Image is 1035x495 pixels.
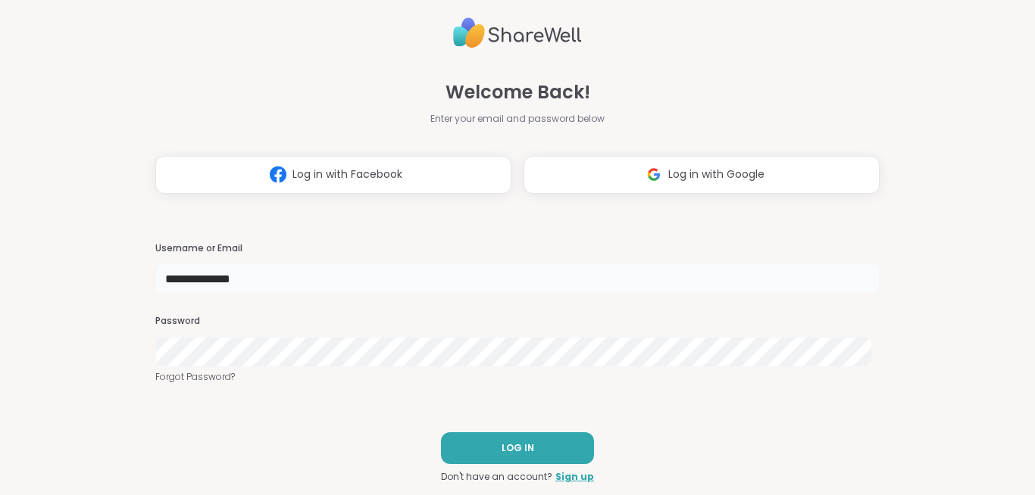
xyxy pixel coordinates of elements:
img: ShareWell Logo [453,11,582,54]
a: Forgot Password? [155,370,880,384]
img: ShareWell Logomark [264,160,292,188]
a: Sign up [555,470,594,484]
span: Enter your email and password below [430,112,605,126]
button: Log in with Google [524,156,880,194]
span: Don't have an account? [441,470,552,484]
h3: Username or Email [155,242,880,255]
h3: Password [155,315,880,328]
span: Log in with Facebook [292,167,402,182]
img: ShareWell Logomark [639,160,668,188]
button: Log in with Facebook [155,156,511,194]
span: LOG IN [502,441,534,455]
span: Welcome Back! [446,79,590,106]
button: LOG IN [441,432,594,464]
span: Log in with Google [668,167,765,182]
